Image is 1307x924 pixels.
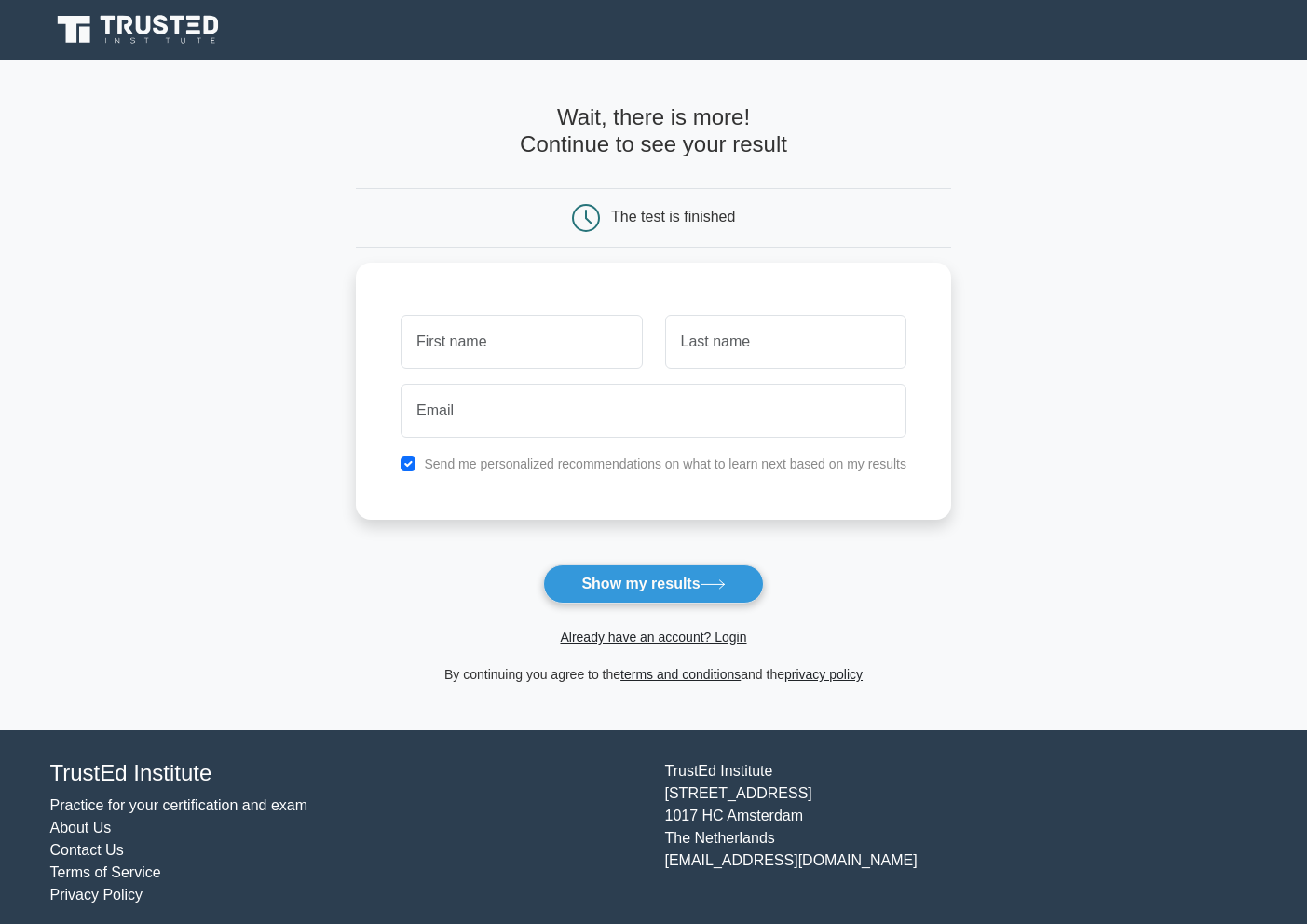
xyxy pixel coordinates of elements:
a: Already have an account? Login [560,630,746,645]
a: privacy policy [784,667,863,682]
a: terms and conditions [620,667,741,682]
a: About Us [50,820,112,836]
input: Email [401,384,906,438]
input: Last name [665,315,906,369]
div: The test is finished [611,209,735,224]
div: TrustEd Institute [STREET_ADDRESS] 1017 HC Amsterdam The Netherlands [EMAIL_ADDRESS][DOMAIN_NAME] [654,760,1269,906]
a: Terms of Service [50,864,161,880]
h4: Wait, there is more! Continue to see your result [356,104,951,158]
a: Privacy Policy [50,887,143,903]
input: First name [401,315,642,369]
a: Practice for your certification and exam [50,797,308,813]
div: By continuing you agree to the and the [345,663,962,686]
a: Contact Us [50,842,124,858]
label: Send me personalized recommendations on what to learn next based on my results [424,456,906,471]
h4: TrustEd Institute [50,760,643,787]
button: Show my results [543,564,763,604]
